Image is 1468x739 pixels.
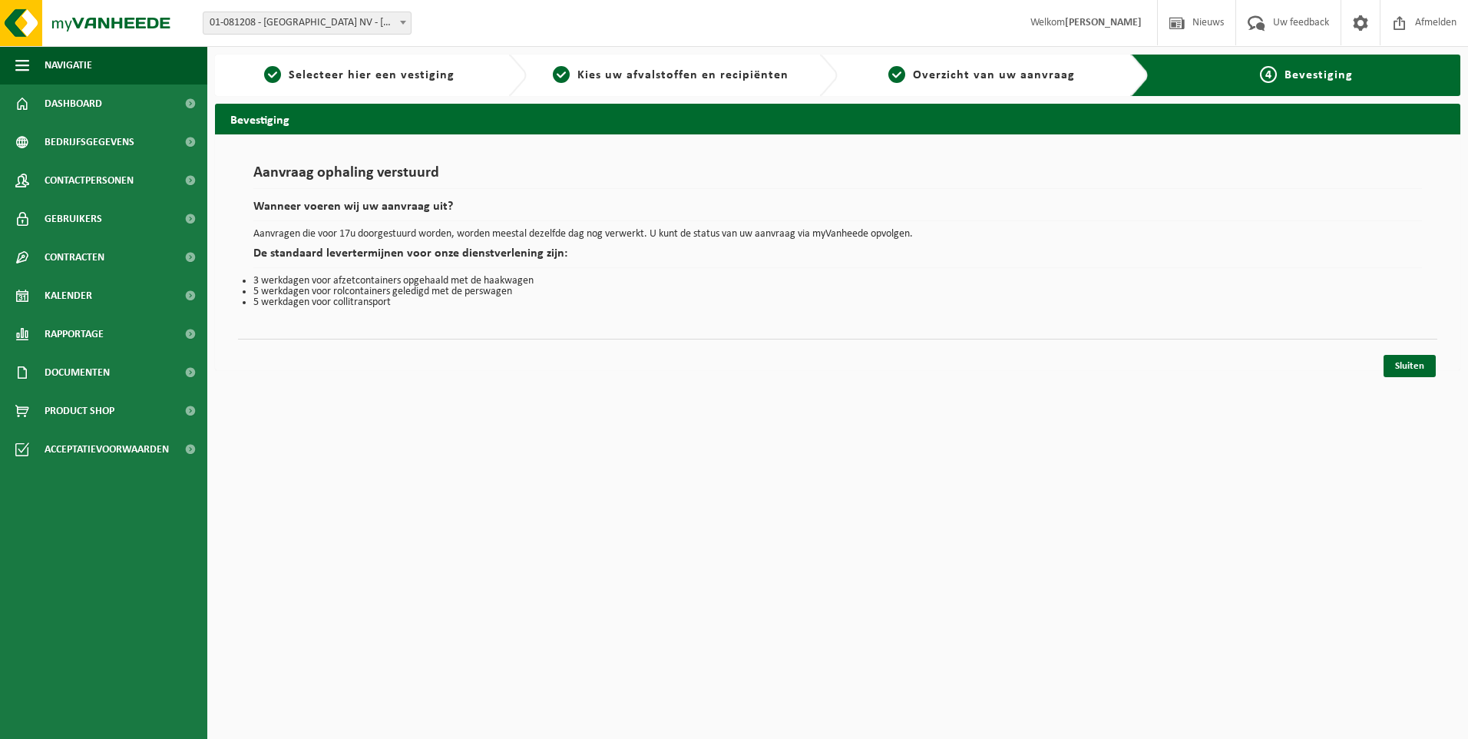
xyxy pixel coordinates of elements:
span: Overzicht van uw aanvraag [913,69,1075,81]
h1: Aanvraag ophaling verstuurd [253,165,1422,189]
li: 5 werkdagen voor collitransport [253,297,1422,308]
span: Bevestiging [1284,69,1353,81]
span: Navigatie [45,46,92,85]
a: 1Selecteer hier een vestiging [223,66,496,85]
p: Aanvragen die voor 17u doorgestuurd worden, worden meestal dezelfde dag nog verwerkt. U kunt de s... [253,229,1422,240]
span: Gebruikers [45,200,102,238]
span: 3 [888,66,905,83]
span: Bedrijfsgegevens [45,123,134,161]
span: 2 [553,66,570,83]
span: Contracten [45,238,104,277]
span: Contactpersonen [45,161,134,200]
a: 3Overzicht van uw aanvraag [845,66,1119,85]
a: 2Kies uw afvalstoffen en recipiënten [534,66,808,85]
span: Documenten [45,353,110,392]
span: 1 [264,66,281,83]
h2: Wanneer voeren wij uw aanvraag uit? [253,200,1422,221]
li: 5 werkdagen voor rolcontainers geledigd met de perswagen [253,287,1422,297]
a: Sluiten [1384,355,1436,377]
h2: De standaard levertermijnen voor onze dienstverlening zijn: [253,247,1422,268]
h2: Bevestiging [215,104,1460,134]
span: Dashboard [45,85,102,123]
li: 3 werkdagen voor afzetcontainers opgehaald met de haakwagen [253,276,1422,287]
span: Acceptatievoorwaarden [45,430,169,469]
span: Selecteer hier een vestiging [289,69,455,81]
span: 4 [1260,66,1277,83]
span: 01-081208 - MONIKIDS NV - SINT-NIKLAAS [203,12,412,35]
span: Kies uw afvalstoffen en recipiënten [577,69,789,81]
span: Rapportage [45,315,104,353]
span: Kalender [45,277,92,315]
span: Product Shop [45,392,114,430]
span: 01-081208 - MONIKIDS NV - SINT-NIKLAAS [203,12,411,34]
strong: [PERSON_NAME] [1065,17,1142,28]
